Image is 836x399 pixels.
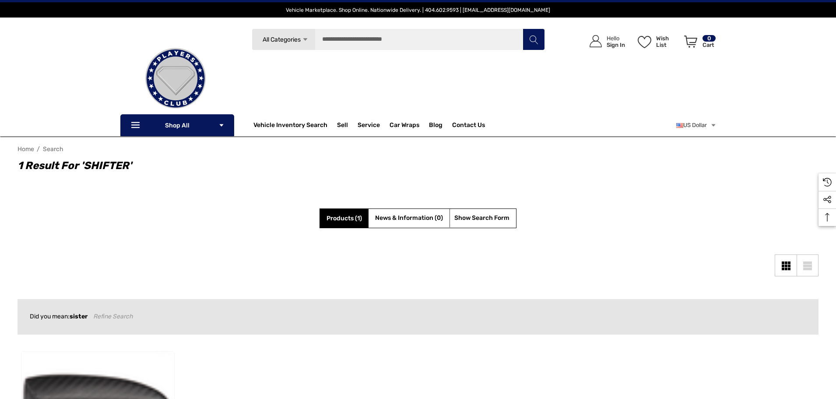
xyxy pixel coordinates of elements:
p: Hello [607,35,625,42]
a: Hide Search Form [454,213,509,224]
span: News & Information (0) [375,214,443,222]
svg: Social Media [823,195,832,204]
span: All Categories [262,36,300,43]
a: Service [358,121,380,131]
a: Search [43,145,63,153]
svg: Icon Arrow Down [218,122,225,128]
a: Grid View [775,254,797,276]
a: Refine Search [93,311,133,322]
svg: Wish List [638,36,651,48]
a: USD [676,117,717,134]
svg: Top [818,213,836,222]
a: All Categories Icon Arrow Down Icon Arrow Up [252,28,315,50]
p: Shop All [120,114,234,136]
span: Car Wraps [390,121,419,131]
a: Cart with 0 items [680,26,717,60]
p: Sign In [607,42,625,48]
a: Home [18,145,34,153]
a: Contact Us [452,121,485,131]
svg: Recently Viewed [823,178,832,187]
a: List View [797,254,818,276]
p: Wish List [656,35,679,48]
span: Vehicle Marketplace. Shop Online. Nationwide Delivery. | 404.602.9593 | [EMAIL_ADDRESS][DOMAIN_NAME] [286,7,550,13]
span: Sell [337,121,348,131]
svg: Icon Line [130,120,143,131]
span: Show Search Form [454,213,509,224]
svg: Review Your Cart [684,35,697,48]
a: Car Wraps [390,117,429,134]
a: Blog [429,121,443,131]
span: Products (1) [327,215,362,222]
a: Wish List Wish List [634,26,680,56]
img: Players Club | Cars For Sale [132,35,219,122]
button: Search [523,28,544,50]
p: 0 [703,35,716,42]
a: Sign in [580,26,629,56]
strong: sister [70,313,88,320]
h1: 1 result for 'SHIFTER' [18,158,674,173]
div: Did you mean: [30,311,806,322]
a: Sell [337,117,358,134]
nav: Breadcrumb [18,141,818,157]
svg: Icon User Account [590,35,602,47]
a: Vehicle Inventory Search [253,121,327,131]
svg: Icon Arrow Down [302,36,309,43]
p: Cart [703,42,716,48]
